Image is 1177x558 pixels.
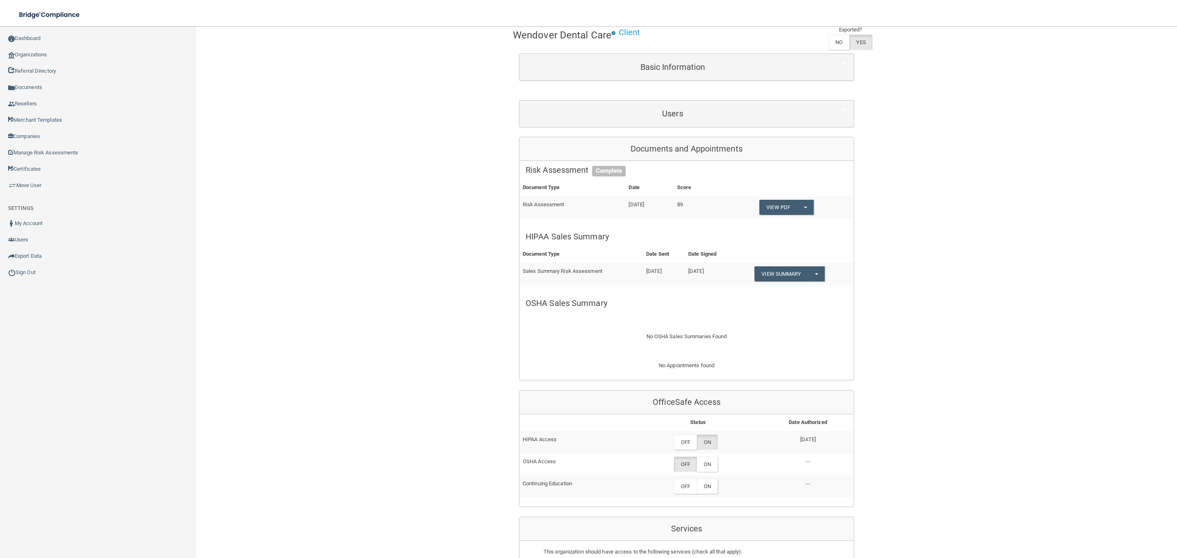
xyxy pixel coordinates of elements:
label: ON [697,435,718,450]
img: organization-icon.f8decf85.png [8,52,15,58]
label: OFF [674,435,697,450]
td: HIPAA Access [519,431,634,453]
p: Client [619,25,640,40]
span: Complete [592,166,626,176]
div: Documents and Appointments [519,137,854,161]
div: Services [519,517,854,541]
th: Date Signed [685,246,735,263]
th: Date Sent [643,246,685,263]
a: Basic Information [526,58,848,76]
img: ic_dashboard_dark.d01f4a41.png [8,36,15,42]
img: ic_reseller.de258add.png [8,101,15,107]
td: Continuing Education [519,475,634,497]
th: Document Type [519,179,625,196]
img: briefcase.64adab9b.png [8,181,16,190]
img: ic_power_dark.7ecde6b1.png [8,269,16,276]
img: ic_user_dark.df1a06c3.png [8,220,15,227]
div: This organization should have access to the following services (check all that apply): [544,547,830,557]
td: [DATE] [625,196,674,218]
div: No OSHA Sales Summaries Found [519,322,854,351]
h5: Risk Assessment [526,165,848,174]
h5: Users [526,109,820,118]
a: View Summary [754,266,808,281]
label: ON [697,479,718,494]
label: OFF [674,479,697,494]
td: [DATE] [685,263,735,285]
p: --- [765,457,850,466]
img: icon-export.b9366987.png [8,253,15,259]
p: [DATE] [765,435,850,444]
th: Document Type [519,246,643,263]
h5: Basic Information [526,62,820,71]
h5: HIPAA Sales Summary [526,232,848,241]
h5: OSHA Sales Summary [526,299,848,308]
th: Date Authorized [762,414,854,431]
div: OfficeSafe Access [519,391,854,414]
img: icon-users.e205127d.png [8,237,15,243]
a: View PDF [759,200,797,215]
label: NO [828,35,849,50]
td: OSHA Access [519,453,634,475]
th: Status [634,414,762,431]
h4: Wendover Dental Care [513,30,611,40]
td: [DATE] [643,263,685,285]
label: OFF [674,457,697,472]
th: Score [674,179,720,196]
img: bridge_compliance_login_screen.278c3ca4.svg [12,7,87,23]
a: Users [526,105,848,123]
label: YES [849,35,872,50]
label: SETTINGS [8,203,34,213]
td: 89 [674,196,720,218]
td: Sales Summary Risk Assessment [519,263,643,285]
th: Date [625,179,674,196]
div: No Appointments found [519,361,854,380]
td: Exported? [828,25,873,35]
p: --- [765,479,850,489]
label: ON [697,457,718,472]
img: icon-documents.8dae5593.png [8,85,15,91]
td: Risk Assessment [519,196,625,218]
